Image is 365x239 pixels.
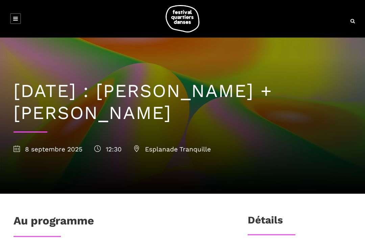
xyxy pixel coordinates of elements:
h1: [DATE] : [PERSON_NAME] + [PERSON_NAME] [14,80,351,124]
span: Esplanade Tranquille [133,145,211,153]
h3: Détails [248,214,283,231]
h1: Au programme [14,214,94,231]
img: logo-fqd-med [166,5,199,32]
span: 8 septembre 2025 [14,145,82,153]
span: 12:30 [94,145,122,153]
